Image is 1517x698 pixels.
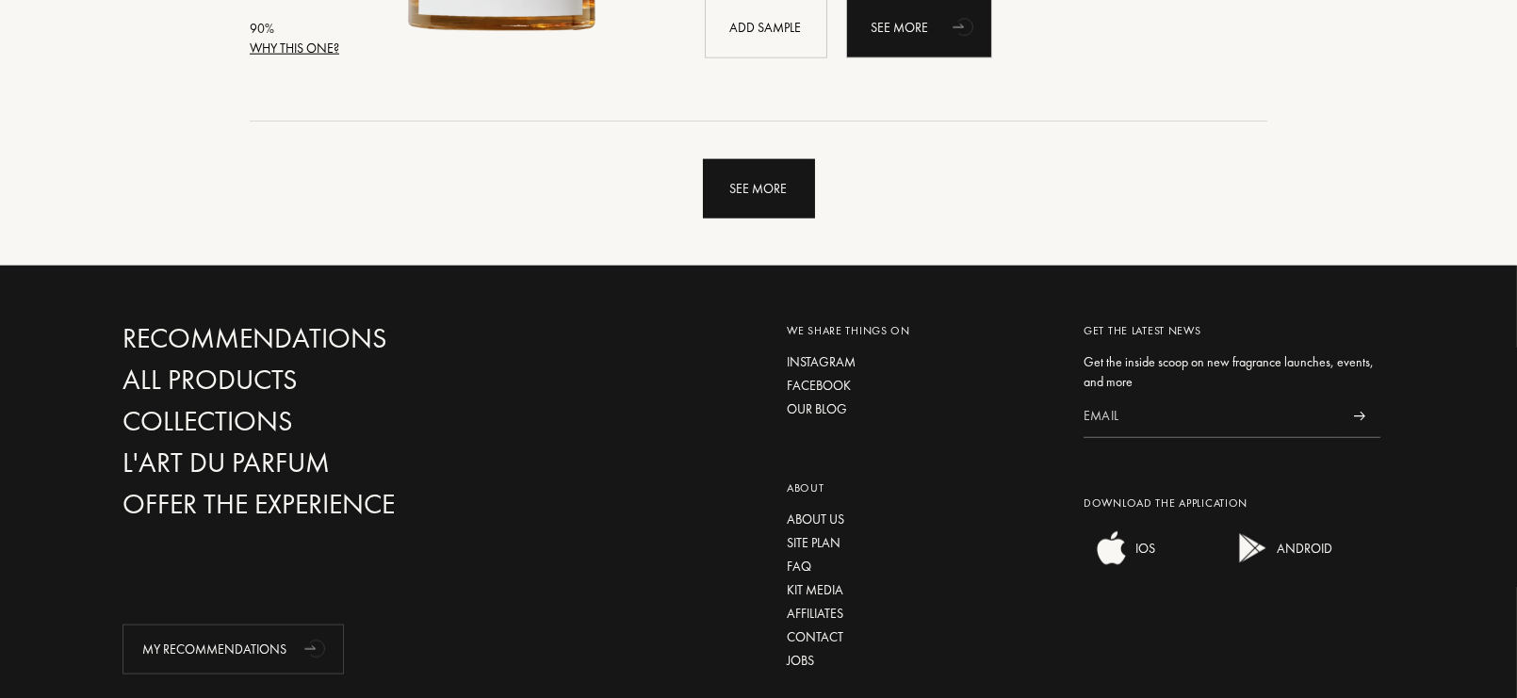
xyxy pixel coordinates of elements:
[122,364,528,397] a: All products
[122,488,528,521] a: Offer the experience
[787,510,1055,529] a: About us
[787,376,1055,396] a: Facebook
[298,629,335,667] div: animation
[1353,412,1365,421] img: news_send.svg
[787,322,1055,339] div: We share things on
[1084,352,1380,392] div: Get the inside scoop on new fragrance launches, events, and more
[1234,529,1272,567] img: android app
[1084,322,1380,339] div: Get the latest news
[787,352,1055,372] a: Instagram
[1084,495,1380,511] div: Download the application
[122,625,344,674] div: My Recommendations
[787,580,1055,600] a: Kit media
[1272,529,1332,567] div: ANDROID
[1225,554,1332,571] a: android appANDROID
[250,19,339,39] div: 90 %
[787,479,1055,496] div: About
[122,405,528,438] a: Collections
[946,8,984,45] div: animation
[787,604,1055,624] a: Affiliates
[1084,396,1338,438] input: Email
[787,533,1055,553] a: Site plan
[787,399,1055,419] a: Our blog
[787,557,1055,576] a: FAQ
[1131,529,1155,567] div: IOS
[787,651,1055,671] a: Jobs
[250,39,339,58] div: Why this one?
[1084,554,1155,571] a: ios appIOS
[703,159,815,219] div: See more
[122,446,528,479] a: L'Art du Parfum
[1093,529,1131,567] img: ios app
[787,627,1055,647] a: Contact
[122,322,528,355] a: Recommendations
